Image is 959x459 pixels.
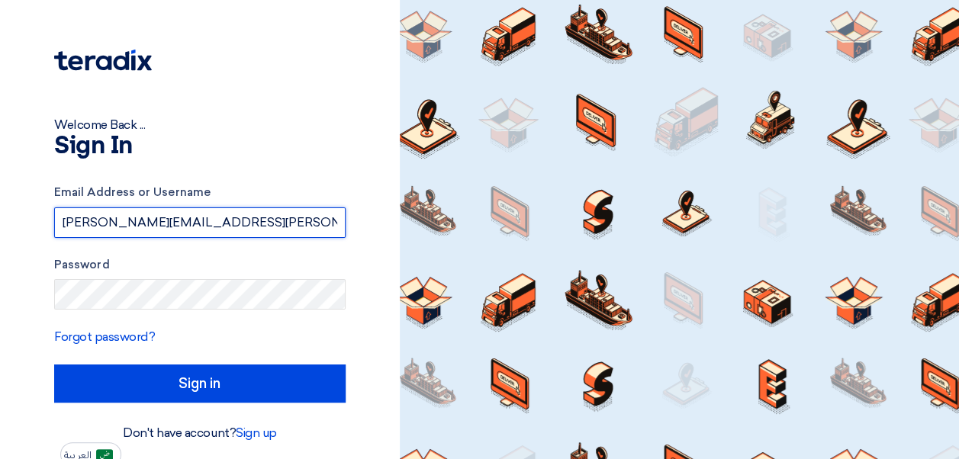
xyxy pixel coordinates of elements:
input: Enter your business email or username [54,207,346,238]
div: Welcome Back ... [54,116,346,134]
div: Don't have account? [54,424,346,442]
label: Password [54,256,346,274]
label: Email Address or Username [54,184,346,201]
a: Sign up [236,425,277,440]
input: Sign in [54,364,346,403]
a: Forgot password? [54,329,155,344]
h1: Sign In [54,134,346,159]
img: Teradix logo [54,50,152,71]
